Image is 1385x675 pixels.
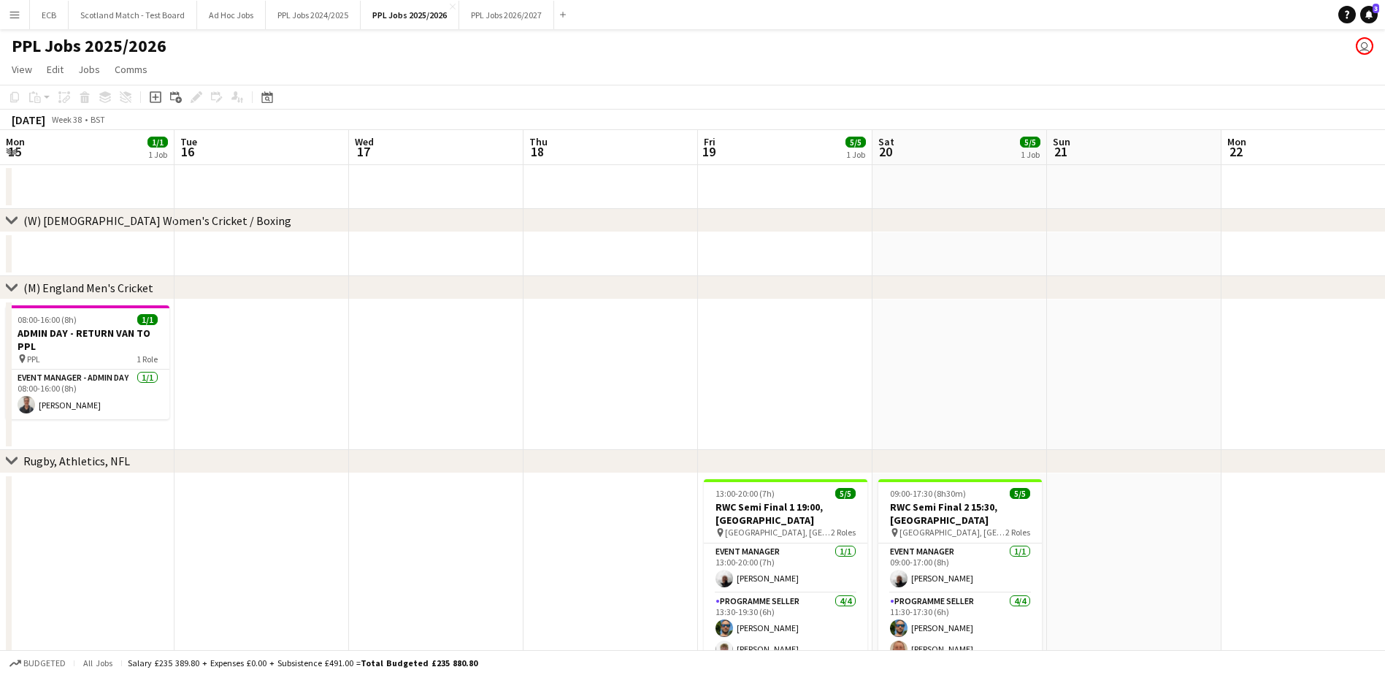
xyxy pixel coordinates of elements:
[23,281,153,295] div: (M) England Men's Cricket
[6,370,169,419] app-card-role: Event Manager - Admin Day1/108:00-16:00 (8h)[PERSON_NAME]
[178,143,197,160] span: 16
[78,63,100,76] span: Jobs
[878,500,1042,527] h3: RWC Semi Final 2 15:30, [GEOGRAPHIC_DATA]
[6,60,38,79] a: View
[715,488,775,499] span: 13:00-20:00 (7h)
[725,527,831,538] span: [GEOGRAPHIC_DATA], [GEOGRAPHIC_DATA]
[72,60,106,79] a: Jobs
[1053,135,1070,148] span: Sun
[30,1,69,29] button: ECB
[47,63,64,76] span: Edit
[1020,137,1040,148] span: 5/5
[148,149,167,160] div: 1 Job
[355,135,374,148] span: Wed
[890,488,966,499] span: 09:00-17:30 (8h30m)
[846,149,865,160] div: 1 Job
[527,143,548,160] span: 18
[1225,143,1246,160] span: 22
[1051,143,1070,160] span: 21
[1356,37,1373,55] app-user-avatar: Jane Barron
[147,137,168,148] span: 1/1
[529,135,548,148] span: Thu
[845,137,866,148] span: 5/5
[7,655,68,671] button: Budgeted
[18,314,77,325] span: 08:00-16:00 (8h)
[353,143,374,160] span: 17
[704,135,715,148] span: Fri
[1373,4,1379,13] span: 3
[6,305,169,419] app-job-card: 08:00-16:00 (8h)1/1ADMIN DAY - RETURN VAN TO PPL PPL1 RoleEvent Manager - Admin Day1/108:00-16:00...
[23,213,291,228] div: (W) [DEMOGRAPHIC_DATA] Women's Cricket / Boxing
[69,1,197,29] button: Scotland Match - Test Board
[12,113,45,127] div: [DATE]
[48,114,85,125] span: Week 38
[41,60,69,79] a: Edit
[109,60,153,79] a: Comms
[876,143,894,160] span: 20
[361,657,477,668] span: Total Budgeted £235 880.80
[835,488,856,499] span: 5/5
[6,135,25,148] span: Mon
[12,63,32,76] span: View
[831,527,856,538] span: 2 Roles
[27,354,40,365] span: PPL
[1227,135,1246,148] span: Mon
[899,527,1005,538] span: [GEOGRAPHIC_DATA], [GEOGRAPHIC_DATA]
[1360,6,1378,23] a: 3
[197,1,266,29] button: Ad Hoc Jobs
[128,657,477,668] div: Salary £235 389.80 + Expenses £0.00 + Subsistence £491.00 =
[91,114,105,125] div: BST
[23,454,130,468] div: Rugby, Athletics, NFL
[12,35,166,57] h1: PPL Jobs 2025/2026
[137,314,158,325] span: 1/1
[23,658,66,668] span: Budgeted
[878,135,894,148] span: Sat
[137,354,158,365] span: 1 Role
[1005,527,1030,538] span: 2 Roles
[1010,488,1030,499] span: 5/5
[4,143,25,160] span: 15
[80,657,115,668] span: All jobs
[1021,149,1040,160] div: 1 Job
[6,327,169,353] h3: ADMIN DAY - RETURN VAN TO PPL
[704,500,867,527] h3: RWC Semi Final 1 19:00, [GEOGRAPHIC_DATA]
[702,143,715,160] span: 19
[361,1,459,29] button: PPL Jobs 2025/2026
[704,544,867,593] app-card-role: Event Manager1/113:00-20:00 (7h)[PERSON_NAME]
[115,63,147,76] span: Comms
[878,544,1042,593] app-card-role: Event Manager1/109:00-17:00 (8h)[PERSON_NAME]
[266,1,361,29] button: PPL Jobs 2024/2025
[459,1,554,29] button: PPL Jobs 2026/2027
[180,135,197,148] span: Tue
